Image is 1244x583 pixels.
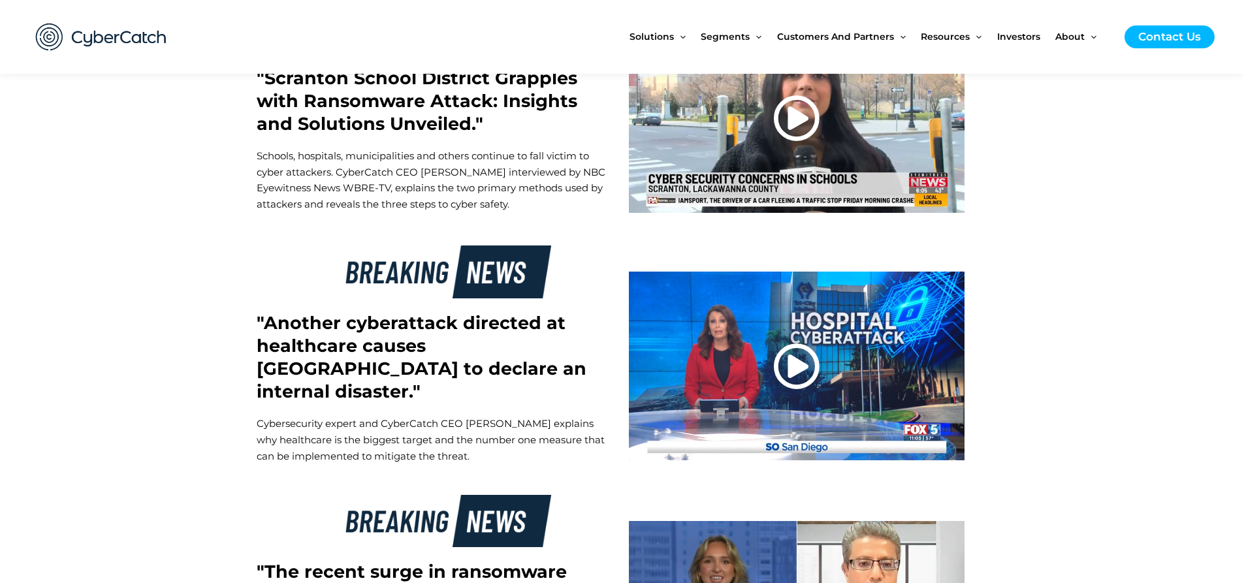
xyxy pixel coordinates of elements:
[257,67,616,135] h2: "Scranton School District Grapples with Ransomware Attack: Insights and Solutions Unveiled."
[630,9,674,64] span: Solutions
[674,9,686,64] span: Menu Toggle
[970,9,981,64] span: Menu Toggle
[701,9,750,64] span: Segments
[750,9,761,64] span: Menu Toggle
[257,416,616,464] p: Cybersecurity expert and CyberCatch CEO [PERSON_NAME] explains why healthcare is the biggest targ...
[23,10,180,64] img: CyberCatch
[777,9,894,64] span: Customers and Partners
[894,9,906,64] span: Menu Toggle
[1085,9,1096,64] span: Menu Toggle
[630,9,1111,64] nav: Site Navigation: New Main Menu
[997,9,1055,64] a: Investors
[1124,25,1215,48] a: Contact Us
[257,311,616,403] h2: "Another cyberattack directed at healthcare causes [GEOGRAPHIC_DATA] to declare an internal disas...
[921,9,970,64] span: Resources
[997,9,1040,64] span: Investors
[257,148,616,213] p: Schools, hospitals, municipalities and others continue to fall victim to cyber attackers. CyberCa...
[1055,9,1085,64] span: About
